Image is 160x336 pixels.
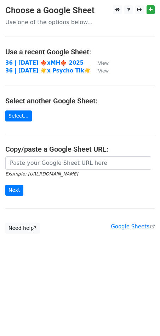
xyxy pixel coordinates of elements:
a: 36 | [DATE] 🍁xMH🍁 2025 [5,60,84,66]
small: Example: [URL][DOMAIN_NAME] [5,171,78,177]
a: Need help? [5,223,40,234]
a: 36 | [DATE] ☀️x Psycho Tik☀️ [5,67,91,74]
a: View [91,60,109,66]
h4: Use a recent Google Sheet: [5,48,155,56]
small: View [98,60,109,66]
small: View [98,68,109,74]
h4: Copy/paste a Google Sheet URL: [5,145,155,153]
a: Select... [5,110,32,121]
input: Paste your Google Sheet URL here [5,156,151,170]
input: Next [5,185,23,196]
h4: Select another Google Sheet: [5,97,155,105]
a: View [91,67,109,74]
h3: Choose a Google Sheet [5,5,155,16]
a: Google Sheets [111,223,155,230]
p: Use one of the options below... [5,18,155,26]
